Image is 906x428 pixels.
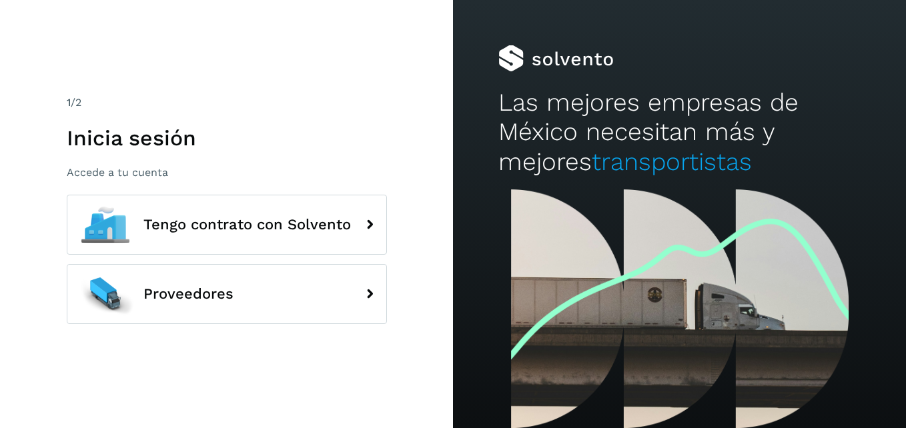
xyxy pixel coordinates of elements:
[498,88,861,177] h2: Las mejores empresas de México necesitan más y mejores
[67,125,387,151] h1: Inicia sesión
[143,217,351,233] span: Tengo contrato con Solvento
[67,166,387,179] p: Accede a tu cuenta
[67,95,387,111] div: /2
[143,286,234,302] span: Proveedores
[67,264,387,324] button: Proveedores
[67,96,71,109] span: 1
[67,195,387,255] button: Tengo contrato con Solvento
[592,147,752,176] span: transportistas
